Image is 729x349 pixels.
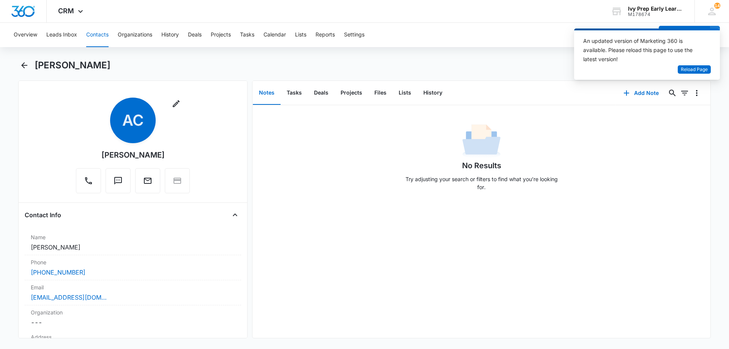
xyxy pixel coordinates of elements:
[31,258,235,266] label: Phone
[101,149,165,161] div: [PERSON_NAME]
[31,233,235,241] label: Name
[18,59,30,71] button: Back
[316,23,335,47] button: Reports
[35,60,110,71] h1: [PERSON_NAME]
[691,87,703,99] button: Overflow Menu
[417,81,448,105] button: History
[462,160,501,171] h1: No Results
[678,65,711,74] button: Reload Page
[25,210,61,220] h4: Contact Info
[25,305,241,330] div: Organization---
[31,268,85,277] a: [PHONE_NUMBER]
[188,23,202,47] button: Deals
[135,168,160,193] button: Email
[583,36,702,64] div: An updated version of Marketing 360 is available. Please reload this page to use the latest version!
[368,81,393,105] button: Files
[402,175,561,191] p: Try adjusting your search or filters to find what you’re looking for.
[58,7,74,15] span: CRM
[106,168,131,193] button: Text
[344,23,364,47] button: Settings
[211,23,231,47] button: Projects
[31,308,235,316] label: Organization
[240,23,254,47] button: Tasks
[714,3,720,9] div: notifications count
[46,23,77,47] button: Leads Inbox
[14,23,37,47] button: Overview
[308,81,335,105] button: Deals
[659,26,710,44] button: Add Contact
[161,23,179,47] button: History
[25,280,241,305] div: Email[EMAIL_ADDRESS][DOMAIN_NAME]
[679,87,691,99] button: Filters
[335,81,368,105] button: Projects
[295,23,306,47] button: Lists
[666,87,679,99] button: Search...
[25,255,241,280] div: Phone[PHONE_NUMBER]
[681,66,708,73] span: Reload Page
[229,209,241,221] button: Close
[393,81,417,105] button: Lists
[628,6,683,12] div: account name
[31,283,235,291] label: Email
[714,3,720,9] span: 14
[135,180,160,186] a: Email
[264,23,286,47] button: Calendar
[31,243,235,252] dd: [PERSON_NAME]
[616,84,666,102] button: Add Note
[462,122,500,160] img: No Data
[31,318,235,327] dd: ---
[281,81,308,105] button: Tasks
[253,81,281,105] button: Notes
[31,333,235,341] label: Address
[110,98,156,143] span: AC
[86,23,109,47] button: Contacts
[628,12,683,17] div: account id
[118,23,152,47] button: Organizations
[106,180,131,186] a: Text
[76,180,101,186] a: Call
[76,168,101,193] button: Call
[31,293,107,302] a: [EMAIL_ADDRESS][DOMAIN_NAME]
[25,230,241,255] div: Name[PERSON_NAME]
